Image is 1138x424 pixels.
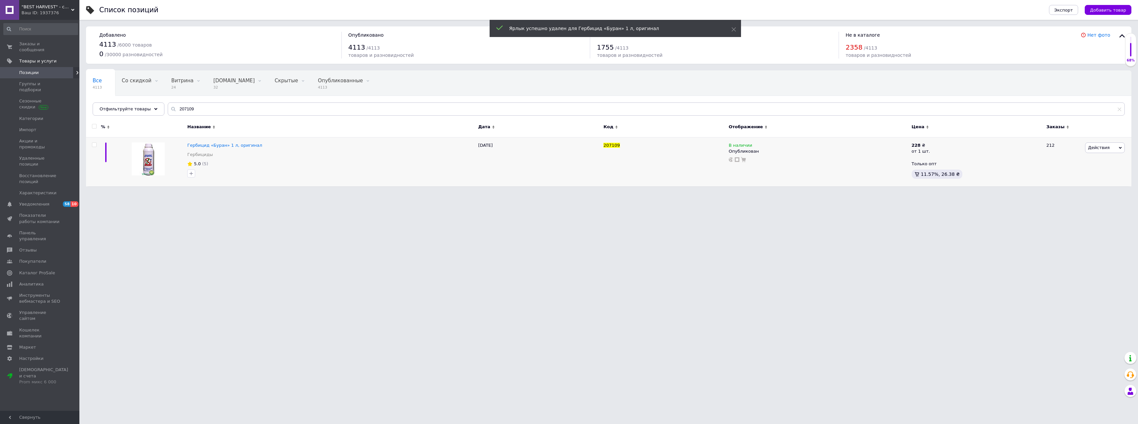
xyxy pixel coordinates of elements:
span: Маркет [19,344,36,350]
div: от 1 шт. [912,148,930,154]
div: Опубликован [729,148,908,154]
div: ₴ [912,142,930,148]
input: Поиск по названию позиции, артикулу и поисковым запросам [168,102,1125,116]
span: Опубликованные [318,78,363,84]
div: Prom микс 6 000 [19,379,68,385]
span: Заказы и сообщения [19,41,61,53]
span: 4113 [318,85,363,90]
span: Аналитика [19,281,44,287]
span: Отфильтруйте товары [100,106,151,111]
span: Группы и подборки [19,81,61,93]
span: / 4113 [864,45,877,51]
span: Добавлено [99,32,126,38]
div: Ярлык успешно удален для Гербицид «Буран» 1 л, оригинал [509,25,715,32]
span: 2358 [846,43,862,51]
span: Опубликовано [348,32,384,38]
span: Позиции [19,70,39,76]
span: Категории [19,116,43,122]
span: Цена [912,124,925,130]
span: Со скидкой [122,78,152,84]
div: Список позиций [99,7,158,14]
div: [DATE] [476,137,602,186]
a: Нет фото [1087,32,1110,38]
span: Уведомления [19,201,49,207]
span: Экспорт [1054,8,1073,13]
div: 212 [1042,137,1083,186]
span: 4113 [93,85,102,90]
span: Отображение [729,124,763,130]
span: Не в каталоге [846,32,880,38]
button: Экспорт [1049,5,1078,15]
span: % [101,124,105,130]
span: Дата [478,124,490,130]
div: Только опт [912,161,1041,167]
a: Гербицид «Буран» 1 л, оригинал [187,143,262,148]
b: 228 [912,143,921,148]
img: Гербицид «Буран» 1 л, оригинал [132,142,165,175]
span: Добавить товар [1090,8,1126,13]
span: Инструменты вебмастера и SEO [19,292,61,304]
span: / 4113 [615,45,629,51]
span: Название [187,124,211,130]
span: 4113 [348,43,365,51]
span: товаров и разновидностей [348,53,414,58]
div: Ваш ID: 1937376 [22,10,79,16]
span: 1755 [597,43,614,51]
span: / 6000 товаров [117,42,152,48]
span: Товары и услуги [19,58,57,64]
span: Панель управления [19,230,61,242]
a: Гербициды [187,152,213,158]
span: В наличии [729,143,752,150]
span: / 4113 [367,45,380,51]
span: 4113 [99,40,116,48]
span: Кошелек компании [19,327,61,339]
span: (5) [202,161,208,166]
span: Заказы [1046,124,1065,130]
span: / 30000 разновидностей [105,52,163,57]
div: 68% [1125,58,1136,63]
span: Каталог ProSale [19,270,55,276]
span: 5.0 [194,161,201,166]
span: Отзывы [19,247,37,253]
span: Витрина [171,78,194,84]
span: Все [93,78,102,84]
span: Характеристики [19,190,57,196]
span: Восстановление позиций [19,173,61,185]
span: Сезонные скидки [19,98,61,110]
span: товаров и разновидностей [846,53,911,58]
span: "BEST HARVEST" - семена овощей и СЗР, оптовый интернет-магазин [22,4,71,10]
span: [DEMOGRAPHIC_DATA] и счета [19,367,68,385]
span: Код [603,124,613,130]
input: Поиск [3,23,78,35]
span: Покупатели [19,258,46,264]
span: Импорт [19,127,36,133]
span: 0 [99,50,104,58]
span: Удаленные позиции [19,155,61,167]
span: Показатели работы компании [19,212,61,224]
span: 10 [70,201,78,207]
span: Скрытые [275,78,298,84]
button: Добавить товар [1085,5,1131,15]
span: 32 [213,85,255,90]
span: Управление сайтом [19,310,61,322]
span: Семена газонной травы [93,103,155,109]
span: [DOMAIN_NAME] [213,78,255,84]
span: 11.57%, 26.38 ₴ [921,172,960,177]
span: 207109 [603,143,620,148]
span: 24 [171,85,194,90]
span: Действия [1088,145,1110,150]
span: Акции и промокоды [19,138,61,150]
span: Настройки [19,356,43,362]
span: товаров и разновидностей [597,53,662,58]
span: 58 [63,201,70,207]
